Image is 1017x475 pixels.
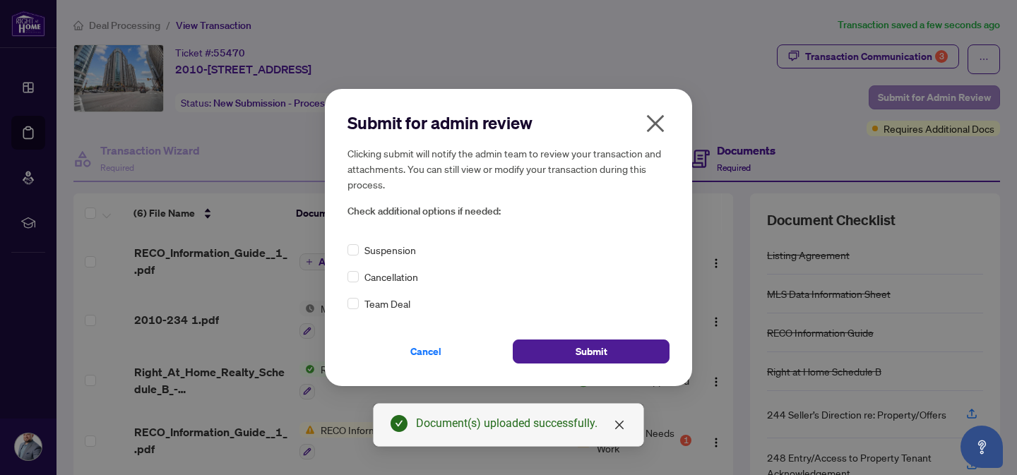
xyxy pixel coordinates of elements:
[644,112,667,135] span: close
[364,242,416,258] span: Suspension
[364,269,418,284] span: Cancellation
[416,415,626,432] div: Document(s) uploaded successfully.
[347,203,670,220] span: Check additional options if needed:
[347,145,670,192] h5: Clicking submit will notify the admin team to review your transaction and attachments. You can st...
[364,296,410,311] span: Team Deal
[614,419,625,431] span: close
[347,339,504,363] button: Cancel
[391,415,408,432] span: check-circle
[961,426,1003,468] button: Open asap
[612,417,627,433] a: Close
[347,112,670,134] h2: Submit for admin review
[513,339,670,363] button: Submit
[576,340,607,363] span: Submit
[410,340,441,363] span: Cancel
